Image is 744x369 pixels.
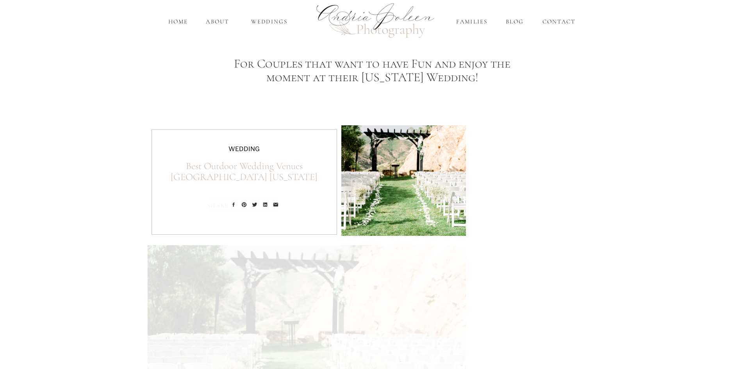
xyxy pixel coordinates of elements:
[207,201,231,209] h2: Share:
[228,145,260,153] a: Wedding
[341,125,466,236] a: Best Outdoor Wedding Venues SLC Utah
[204,17,231,26] a: About
[169,161,319,188] h1: Best Outdoor Wedding Venues [GEOGRAPHIC_DATA] [US_STATE]
[504,17,526,26] a: Blog
[167,17,189,26] a: home
[222,57,523,86] h2: For Couples that want to have Fun and enjoy the moment at their [US_STATE] Wedding!
[246,17,293,26] a: Weddings
[455,17,489,26] a: Families
[541,17,578,26] a: Contact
